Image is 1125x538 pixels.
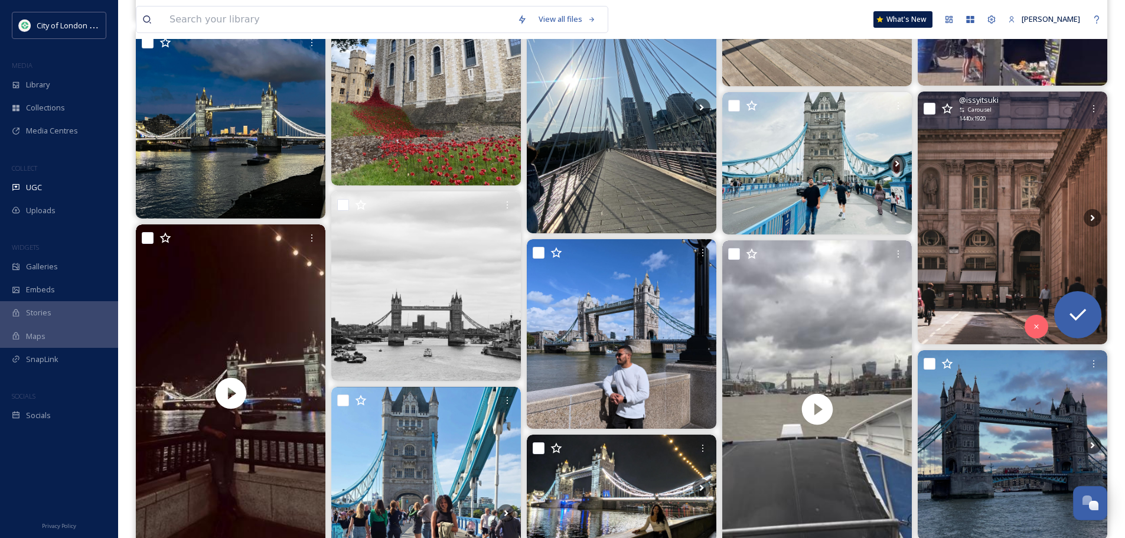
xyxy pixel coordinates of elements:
[12,392,35,400] span: SOCIALS
[26,79,50,90] span: Library
[873,11,932,28] a: What's New
[12,243,39,252] span: WIDGETS
[1022,14,1080,24] span: [PERSON_NAME]
[968,106,992,114] span: Carousel
[26,284,55,295] span: Embeds
[12,164,37,172] span: COLLECT
[26,182,42,193] span: UGC
[533,8,602,31] a: View all files
[26,261,58,272] span: Galleries
[26,102,65,113] span: Collections
[1002,8,1086,31] a: [PERSON_NAME]
[331,191,521,381] img: 𝐋𝐨𝐧𝐝𝐨𝐧 ✨ #travelphotography #wanderlust #exploretheworld #instatravel #travelblogger #naturephoto...
[26,410,51,421] span: Socials
[19,19,31,31] img: 354633849_641918134643224_7365946917959491822_n.jpg
[164,6,511,32] input: Search your library
[42,518,76,532] a: Privacy Policy
[12,61,32,70] span: MEDIA
[136,29,325,219] img: #towerbridgelondon #towerbridge #london
[527,239,716,429] img: #towerbridge #london
[26,125,78,136] span: Media Centres
[26,307,51,318] span: Stories
[26,331,45,342] span: Maps
[37,19,132,31] span: City of London Corporation
[918,92,1107,344] img: The city and workers #londonstreet #londonsigns #cityoflondon #londonhiddengems #bankofengland #ロ...
[959,94,999,106] span: @ issyitsuki
[1073,486,1107,520] button: Open Chat
[42,522,76,530] span: Privacy Policy
[26,354,58,365] span: SnapLink
[26,205,56,216] span: Uploads
[959,115,986,123] span: 1440 x 1920
[722,92,912,234] img: London days, timeless views 🌉#London #TowerBridge #CityVibes #UrbanLife #TravelGram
